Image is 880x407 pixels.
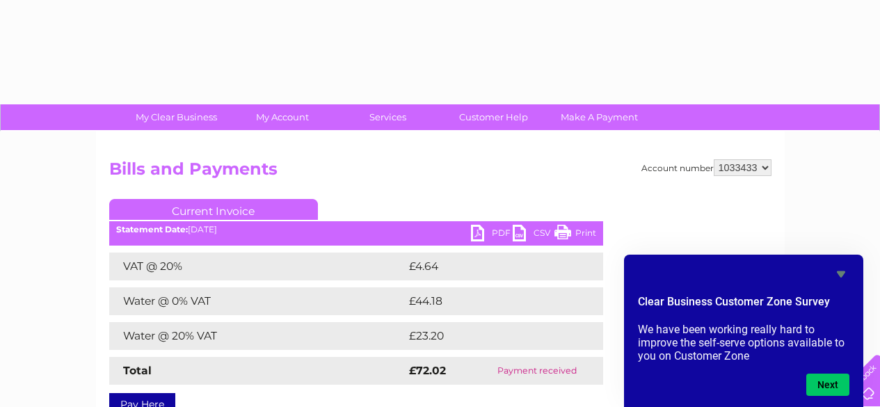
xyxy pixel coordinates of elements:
div: Account number [641,159,771,176]
a: Print [554,225,596,245]
a: PDF [471,225,513,245]
a: Customer Help [436,104,551,130]
td: £23.20 [406,322,575,350]
a: Current Invoice [109,199,318,220]
button: Next question [806,374,849,396]
a: My Clear Business [119,104,234,130]
a: My Account [225,104,339,130]
td: Water @ 0% VAT [109,287,406,315]
button: Hide survey [833,266,849,282]
h2: Bills and Payments [109,159,771,186]
td: Water @ 20% VAT [109,322,406,350]
b: Statement Date: [116,224,188,234]
div: Clear Business Customer Zone Survey [638,266,849,396]
td: Payment received [472,357,602,385]
a: Make A Payment [542,104,657,130]
div: [DATE] [109,225,603,234]
a: Services [330,104,445,130]
td: £44.18 [406,287,574,315]
td: VAT @ 20% [109,253,406,280]
strong: Total [123,364,152,377]
p: We have been working really hard to improve the self-serve options available to you on Customer Zone [638,323,849,362]
a: CSV [513,225,554,245]
strong: £72.02 [409,364,446,377]
td: £4.64 [406,253,571,280]
h2: Clear Business Customer Zone Survey [638,294,849,317]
